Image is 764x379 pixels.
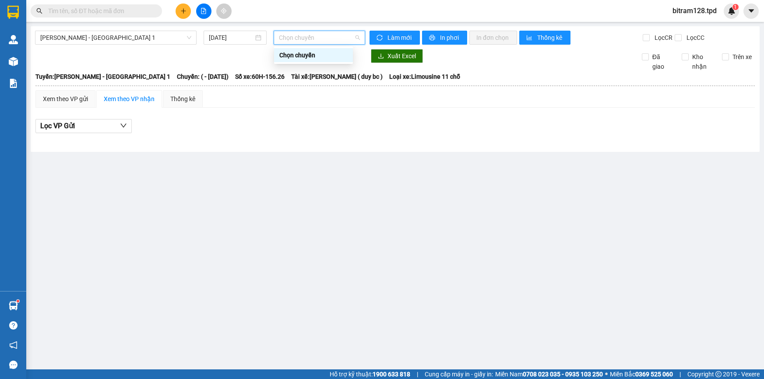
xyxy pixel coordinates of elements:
[120,122,127,129] span: down
[221,8,227,14] span: aim
[680,369,681,379] span: |
[689,52,715,71] span: Kho nhận
[35,119,132,133] button: Lọc VP Gửi
[9,361,18,369] span: message
[715,371,722,377] span: copyright
[605,372,608,376] span: ⚪️
[440,33,460,42] span: In phơi
[9,341,18,349] span: notification
[429,35,437,42] span: printer
[48,6,151,16] input: Tìm tên, số ĐT hoặc mã đơn
[17,300,19,302] sup: 1
[610,369,673,379] span: Miền Bắc
[729,52,755,62] span: Trên xe
[747,7,755,15] span: caret-down
[170,94,195,104] div: Thống kê
[732,4,739,10] sup: 1
[209,33,253,42] input: 12/08/2025
[389,72,460,81] span: Loại xe: Limousine 11 chỗ
[40,120,75,131] span: Lọc VP Gửi
[104,94,155,104] div: Xem theo VP nhận
[180,8,187,14] span: plus
[370,31,420,45] button: syncLàm mới
[469,31,517,45] button: In đơn chọn
[422,31,467,45] button: printerIn phơi
[649,52,675,71] span: Đã giao
[9,321,18,330] span: question-circle
[665,5,724,16] span: bitram128.tpd
[425,369,493,379] span: Cung cấp máy in - giấy in:
[279,31,360,44] span: Chọn chuyến
[9,79,18,88] img: solution-icon
[291,72,383,81] span: Tài xế: [PERSON_NAME] ( duy bc )
[651,33,674,42] span: Lọc CR
[43,94,88,104] div: Xem theo VP gửi
[35,73,170,80] b: Tuyến: [PERSON_NAME] - [GEOGRAPHIC_DATA] 1
[330,369,410,379] span: Hỗ trợ kỹ thuật:
[387,33,413,42] span: Làm mới
[9,301,18,310] img: warehouse-icon
[9,57,18,66] img: warehouse-icon
[201,8,207,14] span: file-add
[36,8,42,14] span: search
[683,33,706,42] span: Lọc CC
[743,4,759,19] button: caret-down
[235,72,285,81] span: Số xe: 60H-156.26
[274,48,353,62] div: Chọn chuyến
[371,49,423,63] button: downloadXuất Excel
[728,7,736,15] img: icon-new-feature
[176,4,191,19] button: plus
[216,4,232,19] button: aim
[177,72,229,81] span: Chuyến: ( - [DATE])
[373,371,410,378] strong: 1900 633 818
[377,35,384,42] span: sync
[526,35,534,42] span: bar-chart
[279,50,348,60] div: Chọn chuyến
[495,369,603,379] span: Miền Nam
[417,369,418,379] span: |
[523,371,603,378] strong: 0708 023 035 - 0935 103 250
[7,6,19,19] img: logo-vxr
[635,371,673,378] strong: 0369 525 060
[40,31,191,44] span: Phương Lâm - Sài Gòn 1
[734,4,737,10] span: 1
[9,35,18,44] img: warehouse-icon
[537,33,563,42] span: Thống kê
[196,4,211,19] button: file-add
[519,31,570,45] button: bar-chartThống kê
